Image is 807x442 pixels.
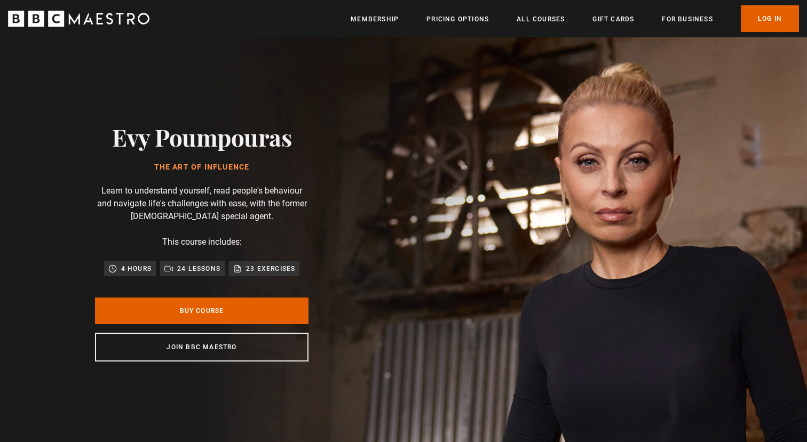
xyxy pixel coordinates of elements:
[112,123,291,150] h2: Evy Poumpouras
[95,184,308,223] p: Learn to understand yourself, read people's behaviour and navigate life's challenges with ease, w...
[426,14,489,25] a: Pricing Options
[95,298,308,324] a: Buy Course
[121,263,152,274] p: 4 hours
[95,333,308,361] a: Join BBC Maestro
[162,236,242,248] p: This course includes:
[351,14,399,25] a: Membership
[246,263,295,274] p: 23 exercises
[112,163,291,172] h1: The Art of Influence
[177,263,220,274] p: 24 lessons
[517,14,565,25] a: All Courses
[592,14,634,25] a: Gift Cards
[662,14,713,25] a: For business
[741,5,799,32] a: Log In
[351,5,799,32] nav: Primary
[8,11,149,27] svg: BBC Maestro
